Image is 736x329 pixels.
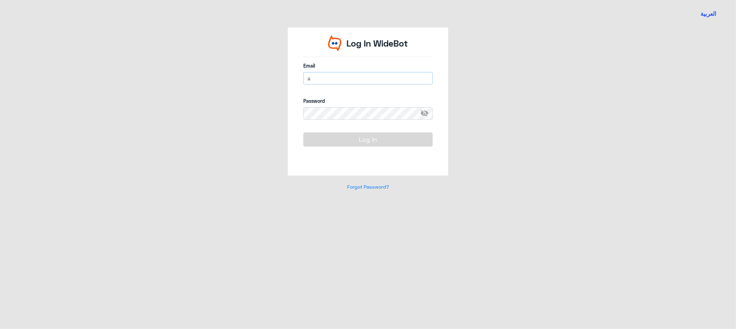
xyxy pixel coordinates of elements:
[347,184,389,190] a: Forgot Password?
[700,10,716,18] button: العربية
[696,5,720,22] a: Switch language
[303,62,433,69] label: Email
[346,37,408,50] p: Log In WideBot
[328,35,341,51] img: Widebot Logo
[420,107,433,120] span: visibility_off
[303,97,433,104] label: Password
[303,132,433,146] button: Log In
[303,72,433,84] input: Enter your email here...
